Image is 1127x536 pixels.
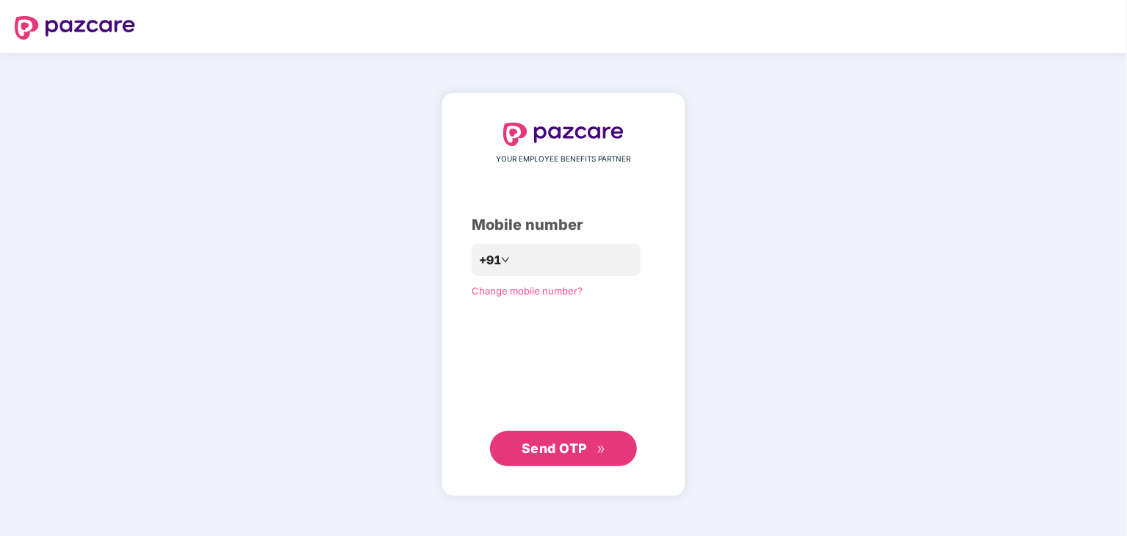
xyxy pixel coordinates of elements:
[501,256,510,264] span: down
[597,445,606,454] span: double-right
[472,285,583,297] a: Change mobile number?
[522,441,587,456] span: Send OTP
[15,16,135,40] img: logo
[479,251,501,269] span: +91
[503,123,624,146] img: logo
[472,214,655,236] div: Mobile number
[490,431,637,466] button: Send OTPdouble-right
[497,153,631,165] span: YOUR EMPLOYEE BENEFITS PARTNER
